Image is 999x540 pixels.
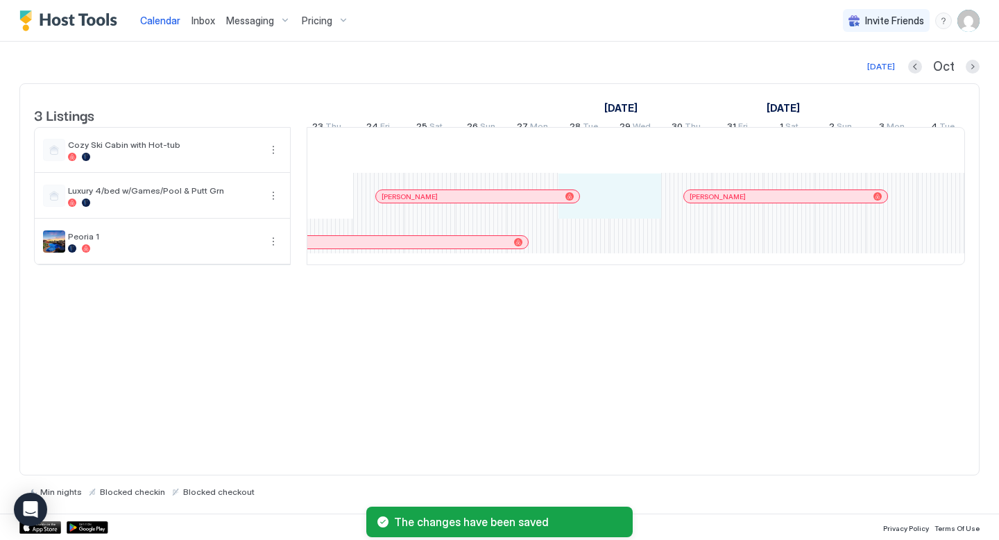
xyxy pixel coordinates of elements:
span: 2 [829,121,835,135]
span: Pricing [302,15,332,27]
span: Sat [429,121,443,135]
span: The changes have been saved [394,515,622,529]
div: User profile [957,10,980,32]
a: October 23, 2025 [309,118,345,138]
div: menu [265,142,282,158]
a: October 25, 2025 [413,118,446,138]
span: Wed [633,121,651,135]
span: 31 [727,121,736,135]
span: [PERSON_NAME] [382,192,438,201]
button: More options [265,187,282,204]
span: Messaging [226,15,274,27]
span: Inbox [191,15,215,26]
span: 26 [467,121,478,135]
button: More options [265,233,282,250]
span: Luxury 4/bed w/Games/Pool & Putt Grn [68,185,259,196]
div: Open Intercom Messenger [14,493,47,526]
span: Mon [887,121,905,135]
div: menu [935,12,952,29]
span: Mon [530,121,548,135]
span: Oct [933,59,955,75]
button: Next month [966,60,980,74]
span: 29 [620,121,631,135]
a: October 30, 2025 [668,118,704,138]
span: Peoria 1 [68,231,259,242]
a: October 15, 2025 [601,98,641,118]
span: 4 [931,121,937,135]
span: 23 [312,121,323,135]
button: Previous month [908,60,922,74]
span: 28 [570,121,581,135]
a: October 28, 2025 [566,118,601,138]
a: November 1, 2025 [776,118,802,138]
span: 3 [879,121,885,135]
span: Calendar [140,15,180,26]
span: 27 [517,121,528,135]
a: Calendar [140,13,180,28]
span: Cozy Ski Cabin with Hot-tub [68,140,259,150]
a: November 3, 2025 [876,118,908,138]
span: Invite Friends [865,15,924,27]
button: More options [265,142,282,158]
div: menu [265,187,282,204]
a: November 1, 2025 [763,98,803,118]
span: Thu [325,121,341,135]
a: November 2, 2025 [826,118,855,138]
a: Host Tools Logo [19,10,123,31]
span: Min nights [40,487,82,497]
span: Blocked checkout [183,487,255,497]
span: Fri [738,121,748,135]
a: Inbox [191,13,215,28]
span: Sun [480,121,495,135]
a: November 4, 2025 [928,118,958,138]
span: Fri [380,121,390,135]
span: 24 [366,121,378,135]
a: October 31, 2025 [724,118,751,138]
span: Sun [837,121,852,135]
span: Tue [583,121,598,135]
a: October 27, 2025 [513,118,552,138]
span: Sat [785,121,799,135]
span: Tue [939,121,955,135]
span: Thu [685,121,701,135]
button: [DATE] [865,58,897,75]
a: October 24, 2025 [363,118,393,138]
span: Blocked checkin [100,487,165,497]
div: [DATE] [867,60,895,73]
span: 3 Listings [34,104,94,125]
span: 25 [416,121,427,135]
div: listing image [43,230,65,253]
span: 30 [672,121,683,135]
a: October 26, 2025 [463,118,499,138]
span: 1 [780,121,783,135]
a: October 29, 2025 [616,118,654,138]
div: menu [265,233,282,250]
span: [PERSON_NAME] [690,192,746,201]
